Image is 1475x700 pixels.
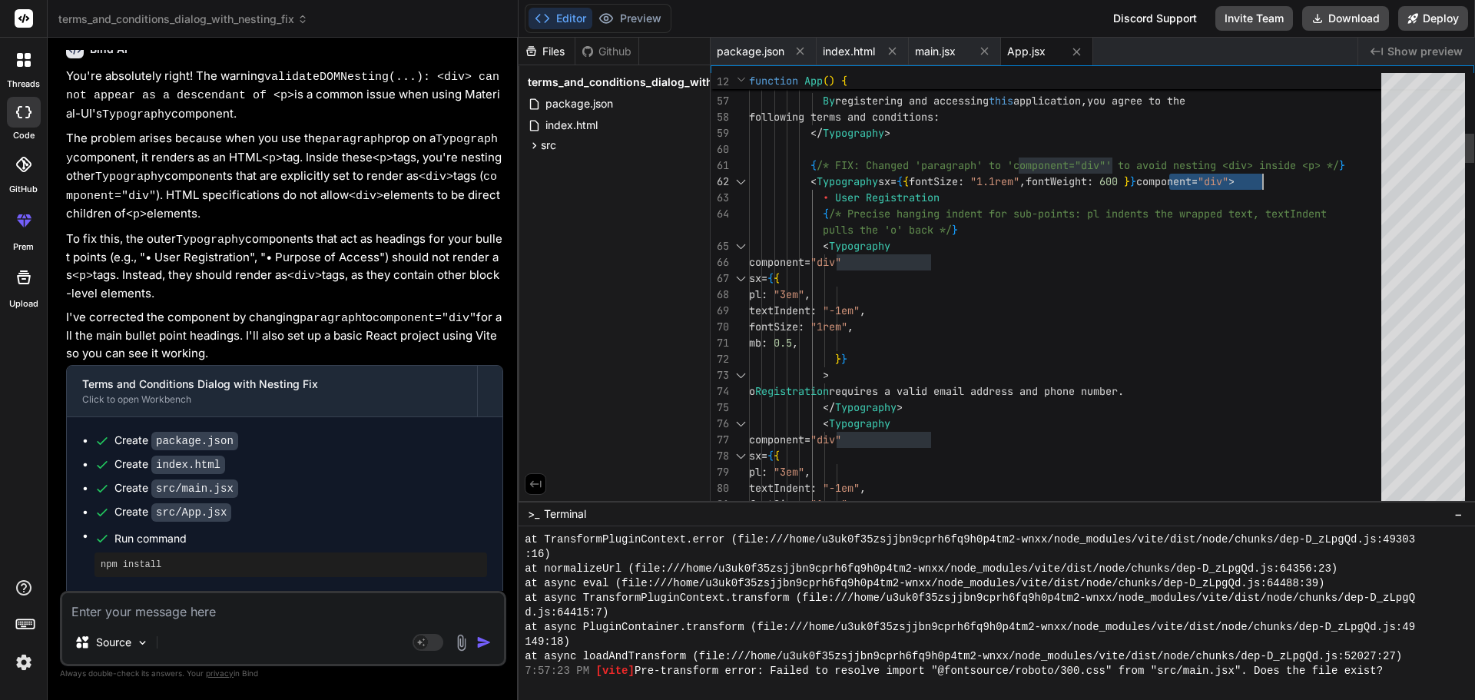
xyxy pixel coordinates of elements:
[717,44,784,59] span: package.json
[287,270,322,283] code: <div>
[525,664,589,678] span: 7:57:23 PM
[823,239,829,253] span: <
[804,287,810,301] span: ,
[66,231,503,303] p: To fix this, the outer components that act as headings for your bullet points (e.g., "• User Regi...
[909,174,958,188] span: fontSize
[519,44,575,59] div: Files
[1136,174,1192,188] span: component
[1302,6,1389,31] button: Download
[300,312,362,325] code: paragraph
[823,94,835,108] span: By
[823,304,860,317] span: "-1em"
[544,506,586,522] span: Terminal
[829,239,890,253] span: Typography
[1124,158,1339,172] span: o avoid nesting <div> inside <p> */
[114,588,487,603] span: Run command
[804,433,810,446] span: =
[1118,384,1124,398] span: .
[525,635,570,649] span: 149:18)
[82,377,462,392] div: Terms and Conditions Dialog with Nesting Fix
[903,174,909,188] span: {
[884,126,890,140] span: >
[373,312,476,325] code: component="div"
[860,304,866,317] span: ,
[541,138,556,153] span: src
[711,254,729,270] div: 66
[1136,207,1327,221] span: ts the wrapped text, textIndent
[711,464,729,480] div: 79
[749,384,755,398] span: o
[1124,174,1130,188] span: }
[66,133,498,165] code: Typography
[847,320,854,333] span: ,
[878,174,890,188] span: sx
[262,152,283,165] code: <p>
[761,271,767,285] span: =
[804,465,810,479] span: ,
[1099,174,1118,188] span: 600
[823,368,829,382] span: >
[151,479,238,498] code: src/main.jsx
[349,190,383,203] code: <div>
[915,44,956,59] span: main.jsx
[711,125,729,141] div: 59
[810,497,847,511] span: "1rem"
[749,465,761,479] span: pl
[544,116,599,134] span: index.html
[102,108,171,121] code: Typography
[529,8,592,29] button: Editor
[958,174,964,188] span: :
[596,664,635,678] span: [vite]
[525,591,1415,605] span: at async TransformPluginContext.transform (file:///home/u3uk0f35zsjjbn9cprh6fq9h0p4tm2-wnxx/node_...
[711,190,729,206] div: 63
[810,304,817,317] span: :
[1451,502,1466,526] button: −
[711,351,729,367] div: 72
[1192,174,1198,188] span: =
[897,400,903,414] span: >
[114,504,231,520] div: Create
[810,255,841,269] span: "div"
[67,366,477,416] button: Terms and Conditions Dialog with Nesting FixClick to open Workbench
[126,208,147,221] code: <p>
[841,352,847,366] span: }
[176,234,245,247] code: Typography
[9,183,38,196] label: GitHub
[452,634,470,652] img: attachment
[810,158,817,172] span: {
[860,481,866,495] span: ,
[101,559,481,571] pre: npm install
[1387,44,1463,59] span: Show preview
[731,448,751,464] div: Click to collapse the range.
[823,223,952,237] span: pulls the 'o' back */
[13,241,34,254] label: prem
[13,129,35,142] label: code
[373,152,393,165] code: <p>
[711,432,729,448] div: 77
[711,448,729,464] div: 78
[9,297,38,310] label: Upload
[761,336,767,350] span: :
[322,133,384,146] code: paragraph
[1081,94,1087,108] span: ,
[1339,158,1345,172] span: }
[749,481,810,495] span: textIndent
[823,126,884,140] span: Typography
[749,255,804,269] span: component
[804,255,810,269] span: =
[66,309,503,363] p: I've corrected the component by changing to for all the main bullet point headings. I'll also set...
[810,433,841,446] span: "div"
[206,668,234,678] span: privacy
[72,270,93,283] code: <p>
[711,319,729,335] div: 70
[792,336,798,350] span: ,
[933,110,940,124] span: :
[525,605,608,620] span: d.js:64415:7)
[774,336,792,350] span: 0.5
[823,74,829,88] span: (
[1007,44,1046,59] span: App.jsx
[810,126,823,140] span: </
[525,562,1337,576] span: at normalizeUrl (file:///home/u3uk0f35zsjjbn9cprh6fq9h0p4tm2-wnxx/node_modules/vite/dist/node/chu...
[749,304,810,317] span: textIndent
[66,130,503,224] p: The problem arises because when you use the prop on a component, it renders as an HTML tag. Insid...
